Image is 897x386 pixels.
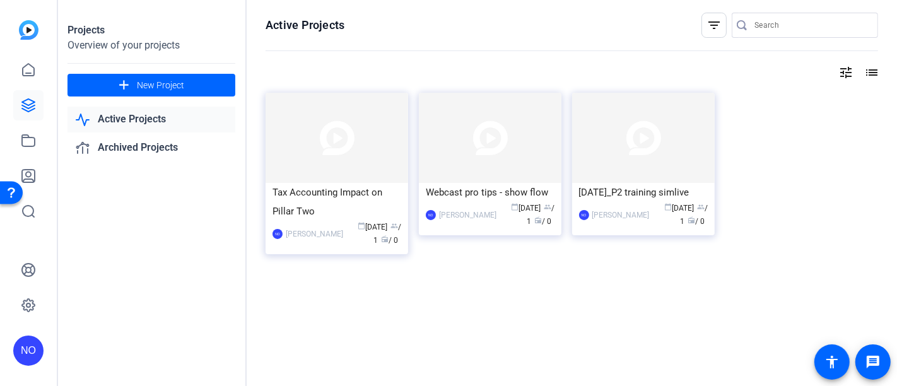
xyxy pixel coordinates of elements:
[688,217,705,226] span: / 0
[688,216,695,224] span: radio
[358,223,387,231] span: [DATE]
[381,235,389,243] span: radio
[390,222,398,230] span: group
[67,135,235,161] a: Archived Projects
[116,78,132,93] mat-icon: add
[664,203,672,211] span: calendar_today
[426,210,436,220] div: NO
[865,354,881,370] mat-icon: message
[358,222,365,230] span: calendar_today
[67,23,235,38] div: Projects
[381,236,398,245] span: / 0
[13,336,44,366] div: NO
[544,203,551,211] span: group
[426,183,554,202] div: Webcast pro tips - show flow
[511,204,541,213] span: [DATE]
[664,204,694,213] span: [DATE]
[67,38,235,53] div: Overview of your projects
[838,65,853,80] mat-icon: tune
[273,229,283,239] div: NO
[863,65,878,80] mat-icon: list
[266,18,344,33] h1: Active Projects
[824,354,840,370] mat-icon: accessibility
[67,74,235,96] button: New Project
[273,183,401,221] div: Tax Accounting Impact on Pillar Two
[534,217,551,226] span: / 0
[286,228,343,240] div: [PERSON_NAME]
[579,210,589,220] div: NO
[373,223,401,245] span: / 1
[137,79,184,92] span: New Project
[511,203,519,211] span: calendar_today
[534,216,542,224] span: radio
[527,204,554,226] span: / 1
[680,204,708,226] span: / 1
[697,203,705,211] span: group
[579,183,708,202] div: [DATE]_P2 training simlive
[439,209,496,221] div: [PERSON_NAME]
[19,20,38,40] img: blue-gradient.svg
[67,107,235,132] a: Active Projects
[592,209,650,221] div: [PERSON_NAME]
[706,18,722,33] mat-icon: filter_list
[754,18,868,33] input: Search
